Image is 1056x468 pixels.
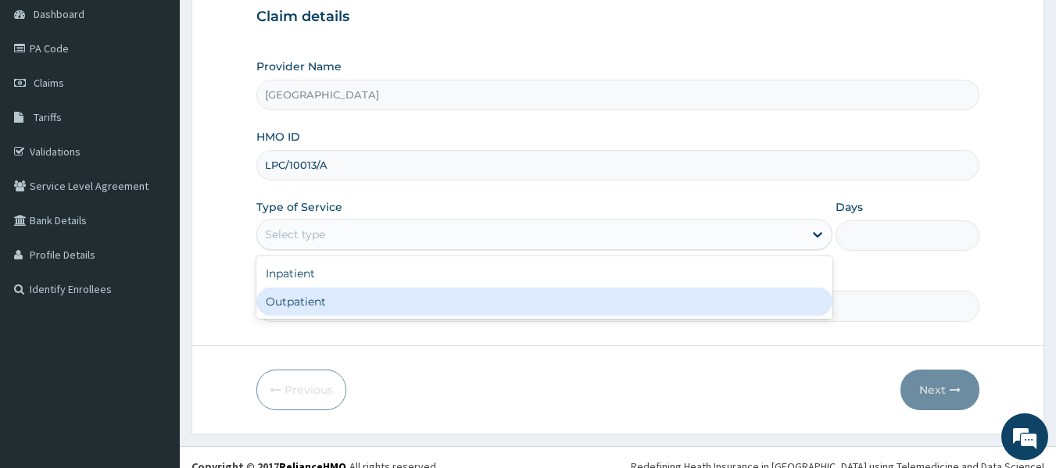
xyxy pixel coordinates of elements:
[256,9,980,26] h3: Claim details
[256,370,346,410] button: Previous
[836,199,863,215] label: Days
[256,59,342,74] label: Provider Name
[34,76,64,90] span: Claims
[29,78,63,117] img: d_794563401_company_1708531726252_794563401
[256,129,300,145] label: HMO ID
[8,306,298,361] textarea: Type your message and hit 'Enter'
[256,150,980,180] input: Enter HMO ID
[34,7,84,21] span: Dashboard
[256,288,832,316] div: Outpatient
[256,199,342,215] label: Type of Service
[265,227,325,242] div: Select type
[900,370,979,410] button: Next
[256,8,294,45] div: Minimize live chat window
[34,110,62,124] span: Tariffs
[81,88,263,108] div: Chat with us now
[256,259,832,288] div: Inpatient
[91,137,216,295] span: We're online!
